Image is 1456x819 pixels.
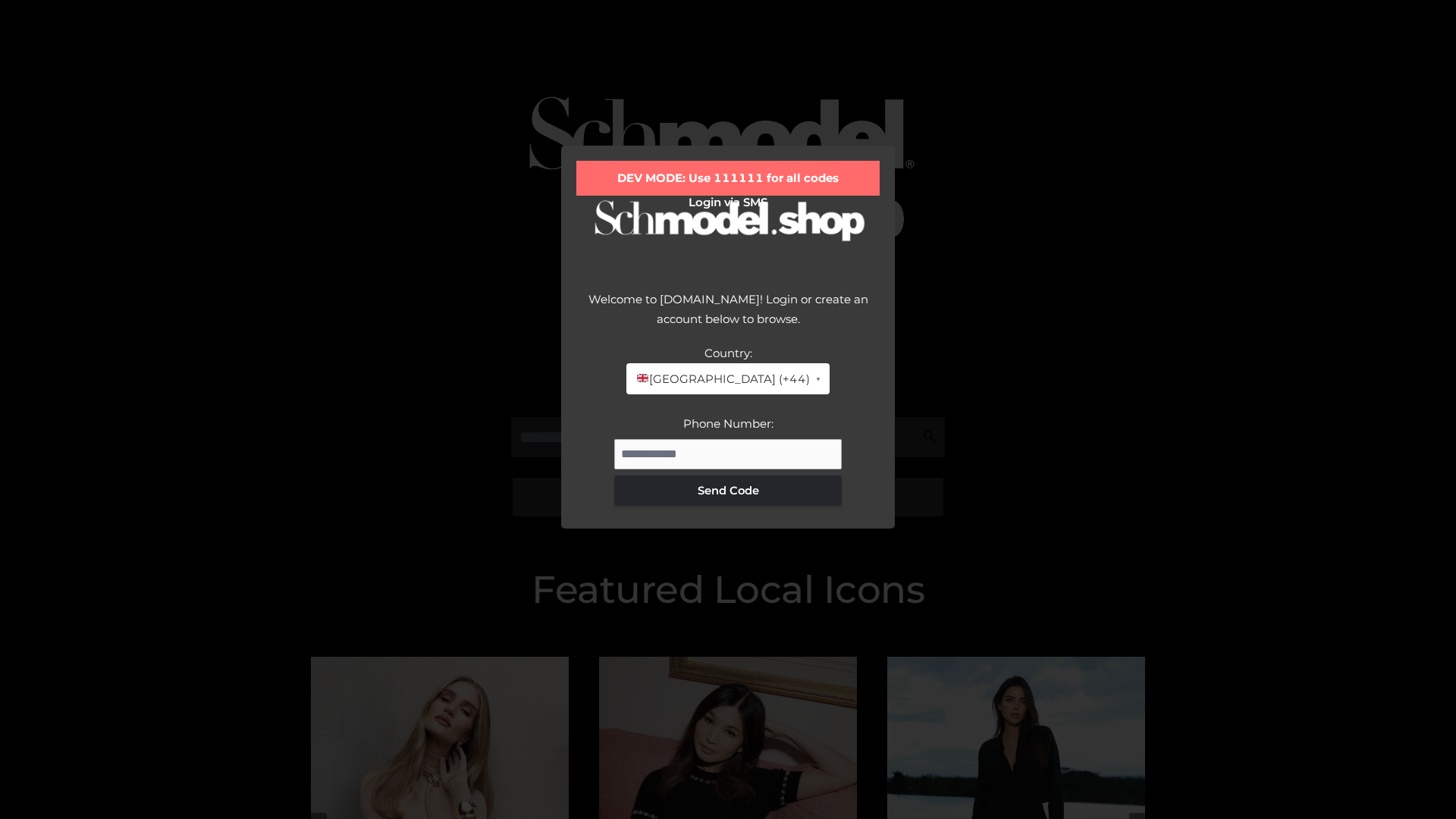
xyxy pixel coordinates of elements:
[704,346,752,360] label: Country:
[614,475,842,506] button: Send Code
[576,161,880,196] div: DEV MODE: Use 111111 for all codes
[635,369,809,389] span: [GEOGRAPHIC_DATA] (+44)
[637,372,648,384] img: 🇬🇧
[683,416,773,431] label: Phone Number:
[576,290,880,344] div: Welcome to [DOMAIN_NAME]! Login or create an account below to browse.
[576,196,880,209] h2: Login via SMS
